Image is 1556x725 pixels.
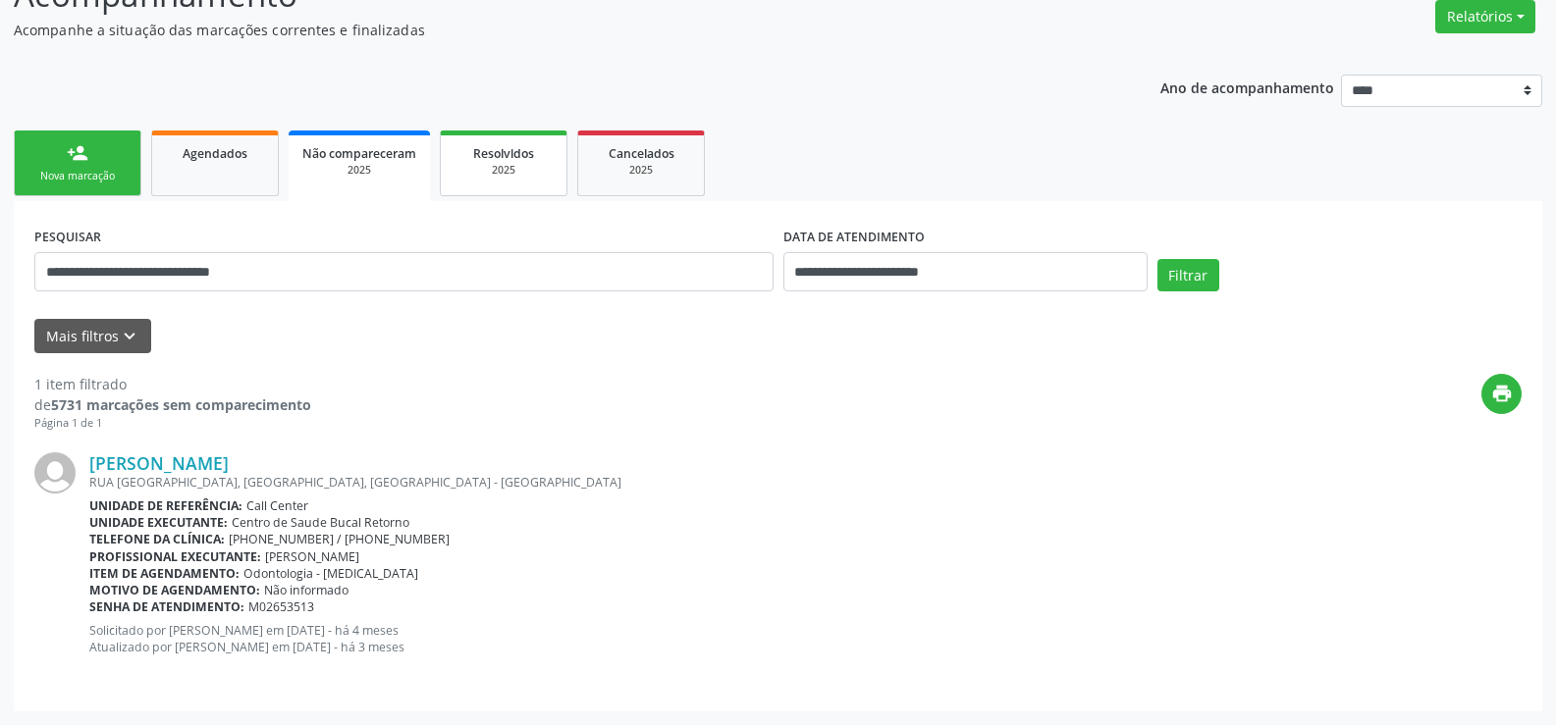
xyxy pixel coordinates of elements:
div: Nova marcação [28,169,127,183]
button: Filtrar [1157,259,1219,292]
b: Unidade executante: [89,514,228,531]
label: PESQUISAR [34,222,101,252]
div: 2025 [455,163,553,178]
span: Agendados [183,145,247,162]
b: Profissional executante: [89,548,261,565]
i: print [1491,383,1513,404]
a: [PERSON_NAME] [89,452,229,474]
span: Call Center [246,497,308,514]
span: Não compareceram [302,145,416,162]
span: Resolvidos [473,145,534,162]
span: [PERSON_NAME] [265,548,359,565]
div: de [34,394,311,415]
p: Ano de acompanhamento [1160,75,1334,99]
span: Cancelados [609,145,674,162]
button: print [1481,374,1522,414]
p: Solicitado por [PERSON_NAME] em [DATE] - há 4 meses Atualizado por [PERSON_NAME] em [DATE] - há 3... [89,622,1522,655]
div: person_add [67,142,88,164]
b: Motivo de agendamento: [89,582,260,598]
span: [PHONE_NUMBER] / [PHONE_NUMBER] [229,531,450,547]
div: RUA [GEOGRAPHIC_DATA], [GEOGRAPHIC_DATA], [GEOGRAPHIC_DATA] - [GEOGRAPHIC_DATA] [89,474,1522,491]
b: Item de agendamento: [89,565,240,582]
b: Senha de atendimento: [89,598,244,615]
i: keyboard_arrow_down [119,326,140,347]
span: M02653513 [248,598,314,615]
span: Não informado [264,582,349,598]
div: 2025 [592,163,690,178]
span: Odontologia - [MEDICAL_DATA] [243,565,418,582]
div: 2025 [302,163,416,178]
label: DATA DE ATENDIMENTO [783,222,925,252]
p: Acompanhe a situação das marcações correntes e finalizadas [14,20,1084,40]
strong: 5731 marcações sem comparecimento [51,395,311,414]
div: Página 1 de 1 [34,415,311,432]
div: 1 item filtrado [34,374,311,394]
span: Centro de Saude Bucal Retorno [232,514,409,531]
b: Telefone da clínica: [89,531,225,547]
b: Unidade de referência: [89,497,242,514]
img: img [34,452,76,493]
button: Mais filtroskeyboard_arrow_down [34,319,151,353]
